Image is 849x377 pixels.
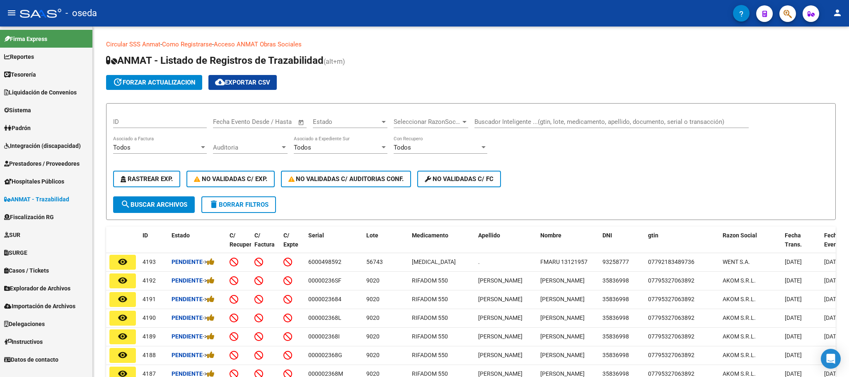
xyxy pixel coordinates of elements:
[412,333,448,340] span: RIFADOM 550
[308,277,341,284] span: 00000236SF
[203,352,215,358] span: ->
[648,232,658,239] span: gtin
[209,201,268,208] span: Borrar Filtros
[168,227,226,263] datatable-header-cell: Estado
[203,277,215,284] span: ->
[143,370,156,377] span: 4187
[4,319,45,329] span: Delegaciones
[4,195,69,204] span: ANMAT - Trazabilidad
[283,232,298,248] span: C/ Expte
[648,370,694,377] span: 07795327063892
[821,349,841,369] div: Open Intercom Messenger
[832,8,842,18] mat-icon: person
[203,333,215,340] span: ->
[4,248,27,257] span: SURGE
[781,227,821,263] datatable-header-cell: Fecha Trans.
[324,58,345,65] span: (alt+m)
[366,296,380,302] span: 9020
[409,227,475,263] datatable-header-cell: Medicamento
[113,77,123,87] mat-icon: update
[540,370,585,377] span: [PERSON_NAME]
[118,331,128,341] mat-icon: remove_red_eye
[254,232,275,248] span: C/ Factura
[602,333,629,340] span: 35836998
[824,259,841,265] span: [DATE]
[4,177,64,186] span: Hospitales Públicos
[599,227,645,263] datatable-header-cell: DNI
[478,370,522,377] span: [PERSON_NAME]
[366,333,380,340] span: 9020
[118,350,128,360] mat-icon: remove_red_eye
[648,296,694,302] span: 07795327063892
[648,333,694,340] span: 07795327063892
[172,232,190,239] span: Estado
[172,277,203,284] strong: Pendiente
[118,294,128,304] mat-icon: remove_red_eye
[226,227,251,263] datatable-header-cell: C/ Recupero
[785,314,802,321] span: [DATE]
[118,313,128,323] mat-icon: remove_red_eye
[412,352,448,358] span: RIFADOM 550
[602,277,629,284] span: 35836998
[824,296,841,302] span: [DATE]
[602,296,629,302] span: 35836998
[194,175,267,183] span: No Validadas c/ Exp.
[723,352,756,358] span: AKOM S.R.L.
[412,370,448,377] span: RIFADOM 550
[113,79,196,86] span: forzar actualizacion
[113,144,131,151] span: Todos
[394,144,411,151] span: Todos
[540,352,585,358] span: [PERSON_NAME]
[308,352,342,358] span: 000002368G
[785,259,802,265] span: [DATE]
[118,275,128,285] mat-icon: remove_red_eye
[540,314,585,321] span: [PERSON_NAME]
[308,333,340,340] span: 000002368I
[475,227,537,263] datatable-header-cell: Apellido
[7,8,17,18] mat-icon: menu
[478,314,522,321] span: [PERSON_NAME]
[648,352,694,358] span: 07795327063892
[121,199,131,209] mat-icon: search
[308,370,343,377] span: 000002368M
[143,277,156,284] span: 4192
[785,333,802,340] span: [DATE]
[143,232,148,239] span: ID
[203,259,215,265] span: ->
[139,227,168,263] datatable-header-cell: ID
[824,314,841,321] span: [DATE]
[113,196,195,213] button: Buscar Archivos
[294,144,311,151] span: Todos
[602,232,612,239] span: DNI
[313,118,380,126] span: Estado
[305,227,363,263] datatable-header-cell: Serial
[186,171,275,187] button: No Validadas c/ Exp.
[215,77,225,87] mat-icon: cloud_download
[478,232,500,239] span: Apellido
[172,296,203,302] strong: Pendiente
[65,4,97,22] span: - oseda
[537,227,599,263] datatable-header-cell: Nombre
[172,370,203,377] strong: Pendiente
[106,41,160,48] a: Circular SSS Anmat
[723,232,757,239] span: Razon Social
[785,232,802,248] span: Fecha Trans.
[723,277,756,284] span: AKOM S.R.L.
[540,277,585,284] span: [PERSON_NAME]
[719,227,781,263] datatable-header-cell: Razon Social
[4,34,47,43] span: Firma Express
[4,213,54,222] span: Fiscalización RG
[478,277,522,284] span: [PERSON_NAME]
[4,70,36,79] span: Tesorería
[106,40,836,49] p: - -
[366,259,383,265] span: 56743
[113,171,180,187] button: Rastrear Exp.
[4,230,20,239] span: SUR
[602,370,629,377] span: 35836998
[412,277,448,284] span: RIFADOM 550
[602,259,629,265] span: 93258777
[648,314,694,321] span: 07795327063892
[4,88,77,97] span: Liquidación de Convenios
[308,314,341,321] span: 000002368L
[602,314,629,321] span: 35836998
